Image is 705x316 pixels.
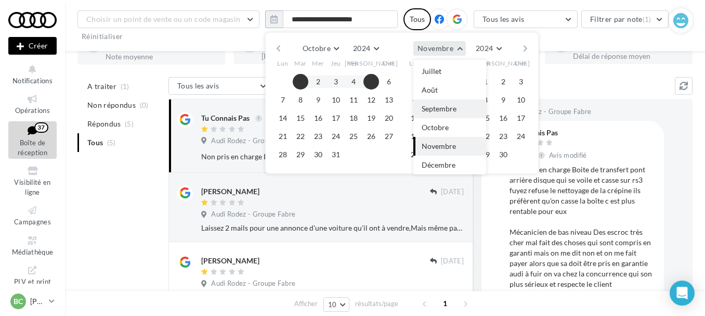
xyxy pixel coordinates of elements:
span: Dim [515,59,527,68]
button: 5 [363,74,379,90]
span: Campagnes [14,218,51,226]
span: Médiathèque [12,248,54,256]
span: (5) [125,120,134,128]
button: 2024 [349,41,383,56]
button: Novembre [413,41,466,56]
button: 23 [310,129,326,144]
span: [PERSON_NAME] [345,59,398,68]
span: Non répondus [87,100,136,110]
button: 4 [407,92,423,108]
a: Visibilité en ligne [8,163,57,198]
p: [PERSON_NAME] [30,296,45,307]
span: Mer [312,59,324,68]
button: 24 [513,129,529,144]
button: Juillet [413,62,486,81]
span: Septembre [422,104,456,113]
button: 2024 [472,41,505,56]
button: Octobre [298,41,343,56]
button: 25 [346,129,361,144]
button: 6 [381,74,397,90]
div: Note moyenne [106,53,217,60]
button: 11 [407,110,423,126]
button: 2 [495,74,511,90]
div: 37 [34,122,48,133]
button: 1 [293,74,308,90]
a: Opérations [8,91,57,117]
button: 20 [381,110,397,126]
button: 4 [346,74,361,90]
span: Afficher [294,299,318,309]
div: Tous [403,8,431,30]
button: 15 [293,110,308,126]
span: A traiter [87,81,116,92]
button: 3 [513,74,529,90]
span: Répondus [87,119,121,129]
button: 17 [513,110,529,126]
div: [PERSON_NAME] [201,186,259,197]
div: Non pris en charge Boite de transfert pont arrière disque qui se voile et casse sur rs3 fuyez ref... [201,151,396,162]
span: (1) [121,82,129,91]
span: Octobre [303,44,331,53]
button: 29 [293,147,308,162]
span: Tous les avis [482,15,525,23]
button: Notifications [8,61,57,87]
span: Novembre [417,44,453,53]
button: Filtrer par note(1) [581,10,669,28]
span: Dim [383,59,395,68]
button: Réinitialiser [77,30,127,43]
span: Août [422,85,438,94]
a: Médiathèque [8,233,57,258]
span: (0) [140,101,149,109]
span: Juillet [422,67,441,75]
button: 21 [275,129,291,144]
span: BC [14,296,23,307]
span: Novembre [422,142,456,150]
span: Visibilité en ligne [14,178,50,196]
button: 22 [293,129,308,144]
button: 11 [346,92,361,108]
a: BC [PERSON_NAME] [8,292,57,311]
div: Délai de réponse moyen [573,53,684,60]
div: Nouvelle campagne [8,37,57,55]
span: Mar [294,59,307,68]
span: Octobre [422,123,449,132]
span: Jeu [463,59,473,68]
span: [DATE] [441,257,464,266]
button: 9 [495,92,511,108]
button: 28 [275,147,291,162]
span: Jeu [331,59,341,68]
button: 25 [407,147,423,162]
button: 8 [293,92,308,108]
span: [PERSON_NAME] [477,59,530,68]
a: PLV et print personnalisable [8,262,57,308]
div: [PERSON_NAME] [201,256,259,266]
div: Open Intercom Messenger [670,281,695,306]
button: Tous les avis [474,10,578,28]
span: Notifications [12,77,53,85]
button: 26 [363,129,379,144]
button: 13 [381,92,397,108]
span: Choisir un point de vente ou un code magasin [86,15,240,23]
button: 19 [363,110,379,126]
button: 30 [495,147,511,162]
span: Tous les avis [177,81,219,90]
button: Tous les avis [168,77,272,95]
button: 10 [328,92,344,108]
span: Lun [409,59,421,68]
button: 18 [407,129,423,144]
button: Août [413,81,486,99]
button: Octobre [413,118,486,137]
button: 24 [328,129,344,144]
button: Novembre [413,137,486,156]
button: Septembre [413,99,486,118]
span: 2024 [353,44,370,53]
span: [DATE] [441,187,464,197]
div: [PERSON_NAME] non répondus [262,53,373,60]
span: 2024 [476,44,493,53]
button: 16 [310,110,326,126]
span: PLV et print personnalisable [13,275,53,305]
span: Avis modifié [549,151,587,159]
div: 4.8 [106,39,217,51]
button: 3 [328,74,344,90]
button: Créer [8,37,57,55]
